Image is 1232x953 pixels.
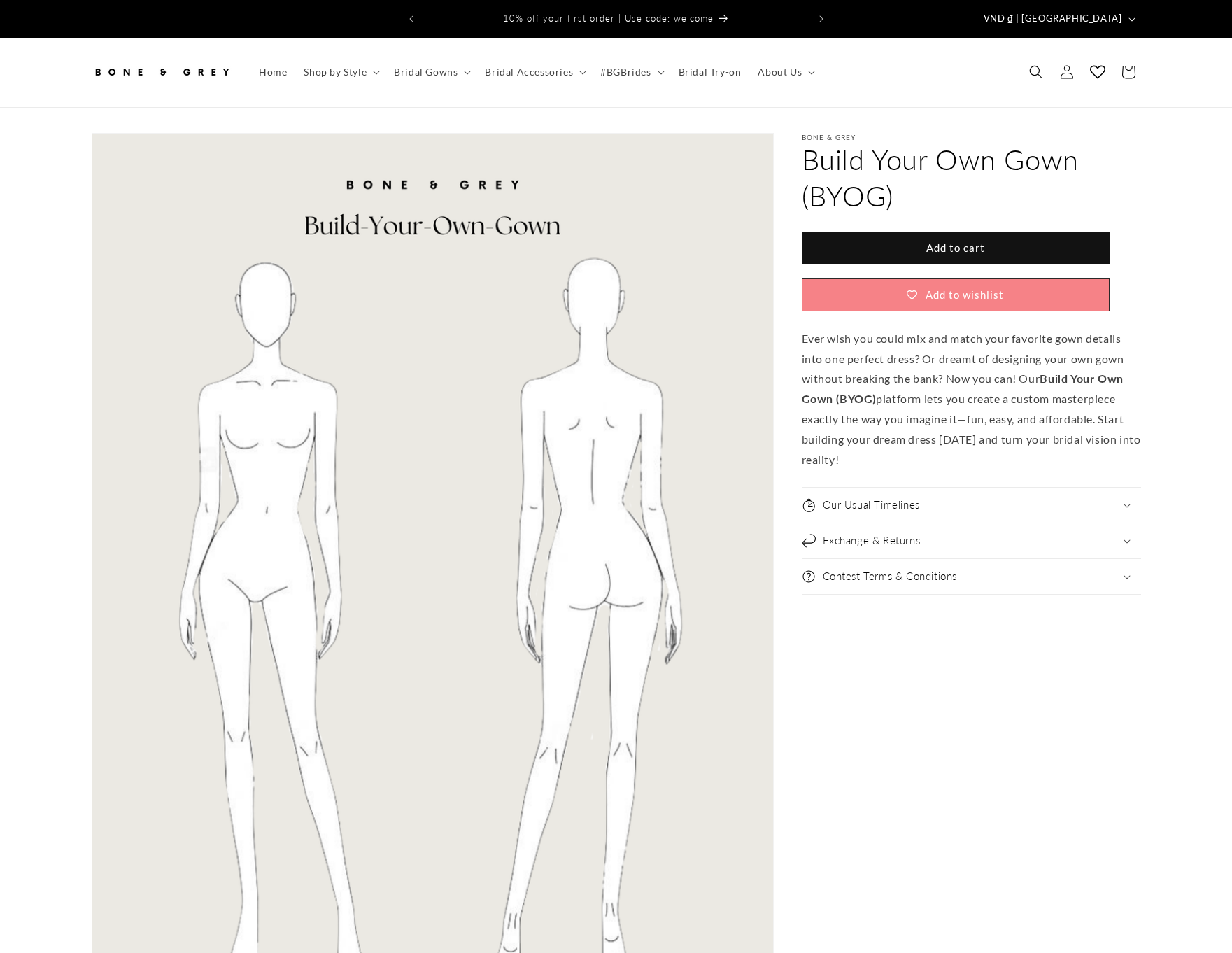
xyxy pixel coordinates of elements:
span: VND ₫ | [GEOGRAPHIC_DATA] [984,12,1122,26]
summary: Bridal Accessories [476,57,592,87]
summary: Contest Terms & Conditions [802,559,1141,594]
span: #BGBrides [600,66,651,78]
span: Bridal Accessories [485,66,573,78]
summary: About Us [749,57,821,87]
button: VND ₫ | [GEOGRAPHIC_DATA] [975,6,1141,32]
h2: Contest Terms & Conditions [823,570,958,584]
button: Add to cart [802,232,1110,264]
span: About Us [758,66,802,78]
h1: Build Your Own Gown (BYOG) [802,141,1141,214]
span: Home [259,66,287,78]
button: Previous announcement [396,6,427,32]
img: Bone and Grey Bridal [92,57,232,87]
span: Bridal Gowns [394,66,458,78]
span: 10% off your first order | Use code: welcome [503,13,714,24]
p: Bone & Grey [802,133,1141,141]
summary: Search [1021,57,1052,87]
summary: Shop by Style [295,57,385,87]
a: Home [250,57,295,87]
span: Shop by Style [304,66,367,78]
span: Bridal Try-on [679,66,742,78]
summary: Our Usual Timelines [802,488,1141,523]
summary: Exchange & Returns [802,523,1141,558]
button: Next announcement [806,6,837,32]
a: Bridal Try-on [670,57,750,87]
summary: Bridal Gowns [385,57,476,87]
h2: Exchange & Returns [823,534,921,548]
summary: #BGBrides [592,57,670,87]
h2: Our Usual Timelines [823,498,920,512]
button: Add to wishlist [802,278,1110,311]
p: Ever wish you could mix and match your favorite gown details into one perfect dress? Or dreamt of... [802,329,1141,470]
a: Bone and Grey Bridal [86,52,236,93]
